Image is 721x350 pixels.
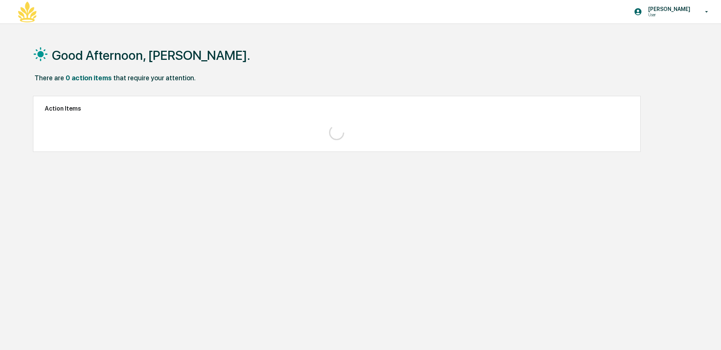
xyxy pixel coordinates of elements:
h2: Action Items [45,105,629,112]
p: [PERSON_NAME] [642,6,694,12]
img: logo [18,2,36,22]
div: that require your attention. [113,74,196,82]
h1: Good Afternoon, [PERSON_NAME]. [52,48,250,63]
p: User [642,12,694,17]
div: There are [34,74,64,82]
div: 0 action items [66,74,112,82]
